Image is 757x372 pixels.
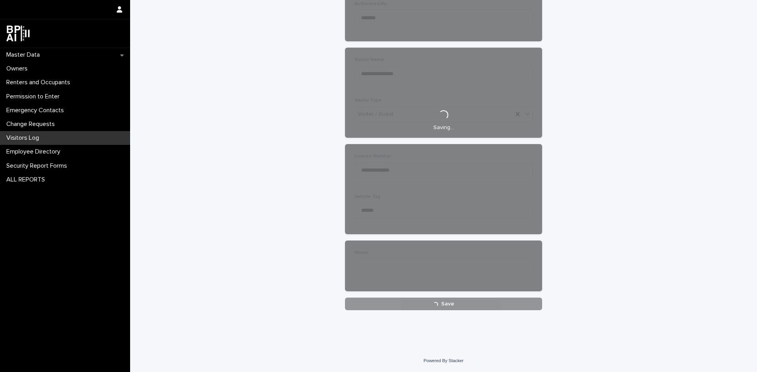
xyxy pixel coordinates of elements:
img: dwgmcNfxSF6WIOOXiGgu [6,26,30,41]
p: Visitors Log [3,134,45,142]
p: Owners [3,65,34,72]
p: Renters and Occupants [3,79,76,86]
button: Save [345,298,542,310]
span: Save [441,301,454,307]
p: Change Requests [3,120,61,128]
p: Permission to Enter [3,93,66,100]
p: Master Data [3,51,46,59]
p: Emergency Contacts [3,107,70,114]
p: Employee Directory [3,148,67,155]
a: Powered By Stacker [423,358,463,363]
p: Saving… [433,124,454,131]
p: ALL REPORTS [3,176,51,183]
p: Security Report Forms [3,162,73,170]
